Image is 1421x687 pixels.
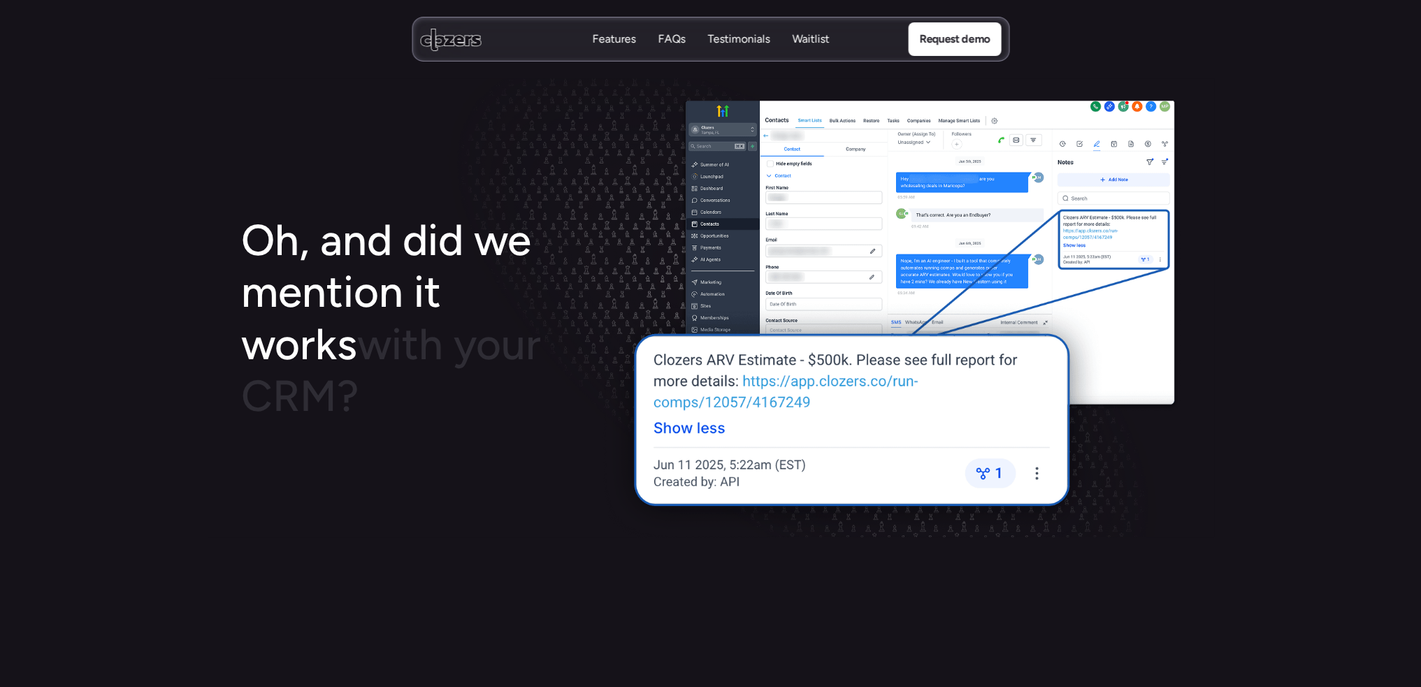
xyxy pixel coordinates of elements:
[792,31,829,48] a: WaitlistWaitlist
[241,215,577,423] h1: Oh, and did we mention it works
[792,47,829,62] p: Waitlist
[707,31,770,48] a: TestimonialsTestimonials
[707,47,770,62] p: Testimonials
[658,31,685,47] p: FAQs
[707,31,770,47] p: Testimonials
[592,31,635,47] p: Features
[919,30,990,48] p: Request demo
[658,47,685,62] p: FAQs
[592,47,635,62] p: Features
[908,22,1001,56] a: Request demo
[658,31,685,48] a: FAQsFAQs
[241,318,551,422] span: with your CRM?
[592,31,635,48] a: FeaturesFeatures
[792,31,829,47] p: Waitlist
